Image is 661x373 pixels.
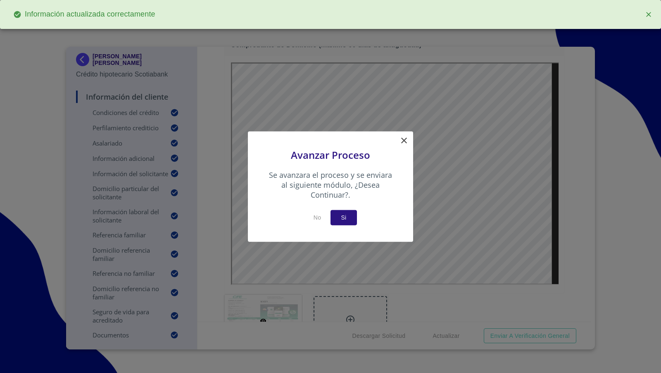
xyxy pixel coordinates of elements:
button: Si [330,210,357,225]
button: No [304,210,330,225]
span: Información actualizada correctamente [7,6,162,23]
span: No [307,213,327,223]
span: Si [337,213,350,223]
p: Se avanzara el proceso y se enviara al siguiente módulo, ¿Desea Continuar?. [269,170,392,210]
p: Avanzar Proceso [269,148,392,170]
button: close [640,5,658,24]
